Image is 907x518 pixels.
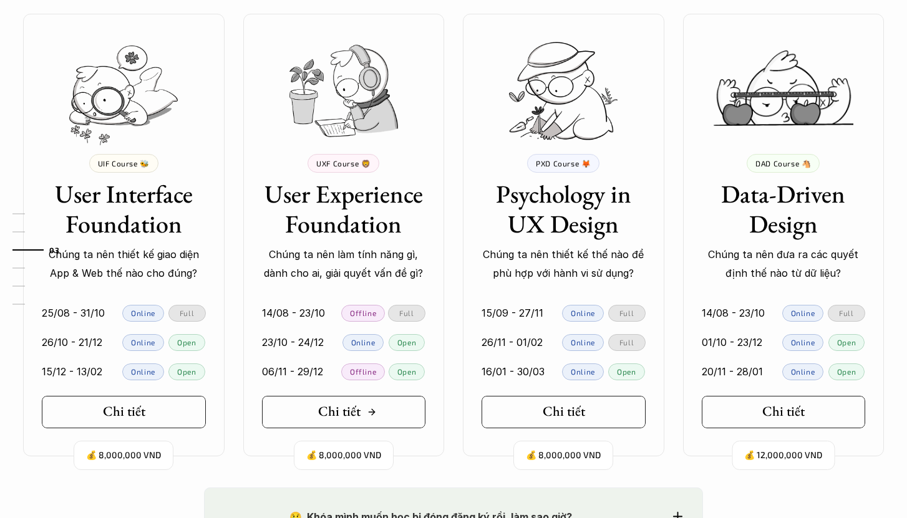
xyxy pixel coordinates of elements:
p: Online [131,367,155,376]
p: UXF Course 🦁 [316,159,371,168]
p: Full [619,309,634,317]
p: Online [791,309,815,317]
a: Chi tiết [482,396,646,428]
h3: Data-Driven Design [702,179,866,239]
p: Online [131,338,155,347]
p: Full [399,309,414,317]
p: Open [397,338,416,347]
p: Online [571,309,595,317]
p: UIF Course 🐝 [98,159,150,168]
p: Chúng ta nên làm tính năng gì, dành cho ai, giải quyết vấn đề gì? [262,245,426,283]
p: Chúng ta nên thiết kế thế nào để phù hợp với hành vi sử dụng? [482,245,646,283]
p: Open [837,367,856,376]
h5: Chi tiết [318,403,361,420]
p: 16/01 - 30/03 [482,362,545,381]
p: 06/11 - 29/12 [262,362,323,381]
p: Offline [350,309,376,317]
p: Online [791,367,815,376]
h5: Chi tiết [762,403,805,420]
p: Open [397,367,416,376]
p: DAD Course 🐴 [755,159,811,168]
p: Online [571,367,595,376]
p: Open [177,367,196,376]
p: Online [571,338,595,347]
p: 💰 12,000,000 VND [744,447,822,464]
p: 26/11 - 01/02 [482,333,543,352]
p: 15/09 - 27/11 [482,304,543,322]
p: Online [791,338,815,347]
p: Full [180,309,194,317]
p: PXD Course 🦊 [536,159,591,168]
p: 23/10 - 24/12 [262,333,324,352]
p: Full [839,309,853,317]
strong: 03 [49,246,59,254]
p: Open [837,338,856,347]
h5: Chi tiết [543,403,585,420]
p: Chúng ta nên đưa ra các quyết định thế nào từ dữ liệu? [702,245,866,283]
p: 14/08 - 23/10 [262,304,325,322]
p: 💰 8,000,000 VND [86,447,161,464]
a: Chi tiết [702,396,866,428]
p: 💰 8,000,000 VND [306,447,381,464]
p: 20/11 - 28/01 [702,362,763,381]
h3: User Experience Foundation [262,179,426,239]
p: Open [617,367,636,376]
p: Online [131,309,155,317]
p: 💰 8,000,000 VND [526,447,601,464]
p: 14/08 - 23/10 [702,304,765,322]
a: 03 [12,242,72,257]
p: Online [351,338,376,347]
h5: Chi tiết [103,403,145,420]
a: Chi tiết [262,396,426,428]
p: Full [619,338,634,347]
p: Offline [350,367,376,376]
p: Open [177,338,196,347]
h3: Psychology in UX Design [482,179,646,239]
p: 01/10 - 23/12 [702,333,762,352]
